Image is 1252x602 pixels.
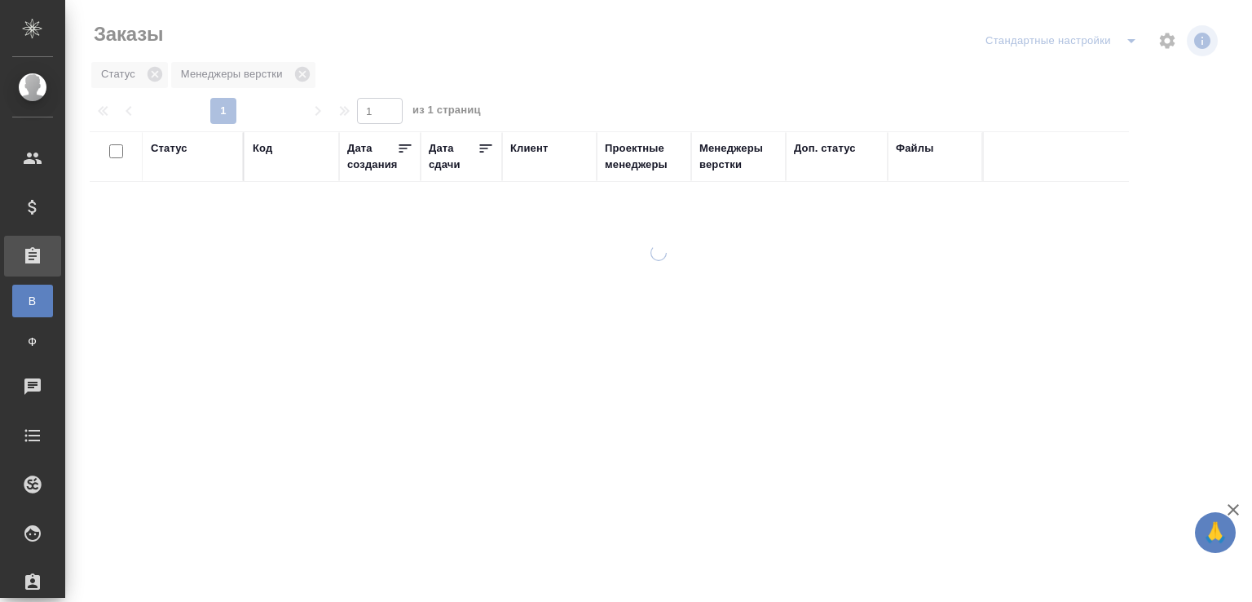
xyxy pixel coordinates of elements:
[151,140,187,157] div: Статус
[794,140,856,157] div: Доп. статус
[1201,516,1229,550] span: 🙏
[510,140,548,157] div: Клиент
[605,140,683,173] div: Проектные менеджеры
[429,140,478,173] div: Дата сдачи
[12,325,53,358] a: Ф
[347,140,397,173] div: Дата создания
[896,140,933,157] div: Файлы
[253,140,272,157] div: Код
[1195,512,1236,553] button: 🙏
[20,334,45,350] span: Ф
[699,140,778,173] div: Менеджеры верстки
[12,285,53,317] a: В
[20,293,45,309] span: В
